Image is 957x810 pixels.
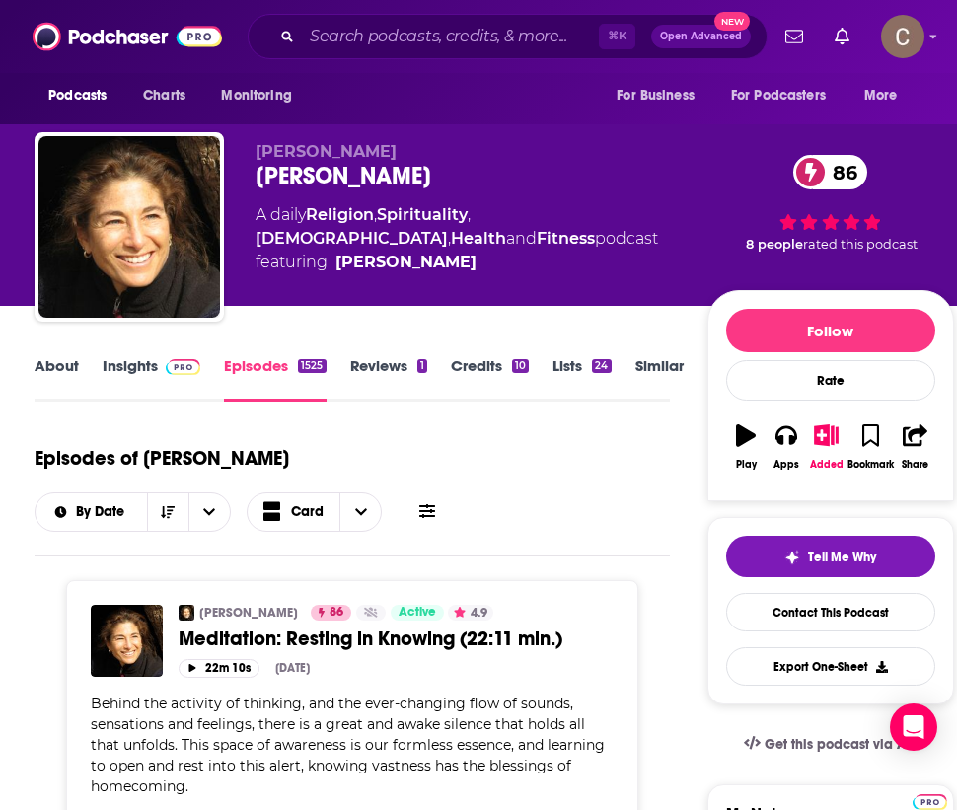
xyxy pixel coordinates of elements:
[188,493,230,531] button: open menu
[298,359,326,373] div: 1525
[256,203,706,274] div: A daily podcast
[726,360,935,401] div: Rate
[256,142,397,161] span: [PERSON_NAME]
[291,505,324,519] span: Card
[847,411,895,482] button: Bookmark
[448,605,493,621] button: 4.9
[803,237,918,252] span: rated this podcast
[399,603,436,623] span: Active
[275,661,310,675] div: [DATE]
[143,82,185,110] span: Charts
[374,205,377,224] span: ,
[890,703,937,751] div: Open Intercom Messenger
[76,505,131,519] span: By Date
[784,550,800,565] img: tell me why sparkle
[718,77,854,114] button: open menu
[166,359,200,375] img: Podchaser Pro
[728,720,933,769] a: Get this podcast via API
[417,359,427,373] div: 1
[660,32,742,41] span: Open Advanced
[147,493,188,531] button: Sort Direction
[806,411,847,482] button: Added
[635,356,684,402] a: Similar
[256,251,706,274] span: featuring
[913,794,947,810] img: Podchaser Pro
[179,605,194,621] img: Tara Brach
[179,626,614,651] a: Meditation: Resting in Knowing (22:11 min.)
[552,356,611,402] a: Lists24
[746,237,803,252] span: 8 people
[599,24,635,49] span: ⌘ K
[248,14,768,59] div: Search podcasts, credits, & more...
[35,446,289,471] h1: Episodes of [PERSON_NAME]
[335,251,477,274] a: Tara Brach
[311,605,351,621] a: 86
[847,459,894,471] div: Bookmark
[736,459,757,471] div: Play
[726,593,935,631] a: Contact This Podcast
[103,356,200,402] a: InsightsPodchaser Pro
[330,603,343,623] span: 86
[468,205,471,224] span: ,
[731,82,826,110] span: For Podcasters
[179,659,259,678] button: 22m 10s
[726,411,767,482] button: Play
[617,82,695,110] span: For Business
[91,695,605,795] span: Behind the activity of thinking, and the ever-changing flow of sounds, sensations and feelings, t...
[199,605,298,621] a: [PERSON_NAME]
[603,77,719,114] button: open menu
[651,25,751,48] button: Open AdvancedNew
[221,82,291,110] span: Monitoring
[130,77,197,114] a: Charts
[35,77,132,114] button: open menu
[377,205,468,224] a: Spirituality
[913,791,947,810] a: Pro website
[850,77,922,114] button: open menu
[592,359,611,373] div: 24
[881,15,924,58] button: Show profile menu
[38,136,220,318] img: Tara Brach
[179,626,562,651] span: Meditation: Resting in Knowing (22:11 min.)
[895,411,935,482] button: Share
[48,82,107,110] span: Podcasts
[256,229,448,248] a: [DEMOGRAPHIC_DATA]
[726,647,935,686] button: Export One-Sheet
[864,82,898,110] span: More
[714,12,750,31] span: New
[537,229,595,248] a: Fitness
[33,18,222,55] img: Podchaser - Follow, Share and Rate Podcasts
[306,205,374,224] a: Religion
[451,356,529,402] a: Credits10
[827,20,857,53] a: Show notifications dropdown
[506,229,537,248] span: and
[765,736,918,753] span: Get this podcast via API
[813,155,867,189] span: 86
[707,142,954,264] div: 86 8 peoplerated this podcast
[726,536,935,577] button: tell me why sparkleTell Me Why
[512,359,529,373] div: 10
[36,505,147,519] button: open menu
[726,309,935,352] button: Follow
[777,20,811,53] a: Show notifications dropdown
[91,605,163,677] img: Meditation: Resting in Knowing (22:11 min.)
[35,356,79,402] a: About
[902,459,928,471] div: Share
[808,550,876,565] span: Tell Me Why
[881,15,924,58] span: Logged in as clay.bolton
[451,229,506,248] a: Health
[881,15,924,58] img: User Profile
[391,605,444,621] a: Active
[773,459,799,471] div: Apps
[247,492,383,532] button: Choose View
[35,492,231,532] h2: Choose List sort
[224,356,326,402] a: Episodes1525
[810,459,844,471] div: Added
[448,229,451,248] span: ,
[207,77,317,114] button: open menu
[793,155,867,189] a: 86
